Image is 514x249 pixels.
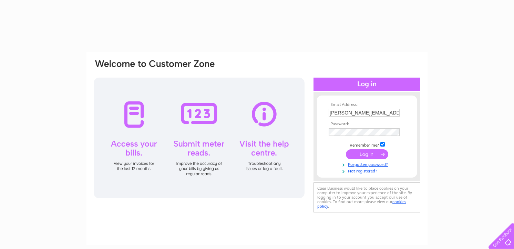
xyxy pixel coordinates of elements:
[327,102,407,107] th: Email Address:
[327,122,407,127] th: Password:
[346,149,388,159] input: Submit
[313,182,420,212] div: Clear Business would like to place cookies on your computer to improve your experience of the sit...
[317,199,406,209] a: cookies policy
[329,167,407,174] a: Not registered?
[329,161,407,167] a: Forgotten password?
[327,141,407,148] td: Remember me?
